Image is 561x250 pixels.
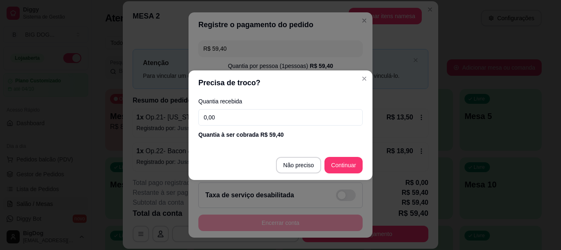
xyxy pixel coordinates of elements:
[358,72,371,85] button: Close
[276,157,322,173] button: Não preciso
[324,157,363,173] button: Continuar
[198,131,363,139] div: Quantia à ser cobrada R$ 59,40
[198,98,363,104] label: Quantia recebida
[189,70,372,95] header: Precisa de troco?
